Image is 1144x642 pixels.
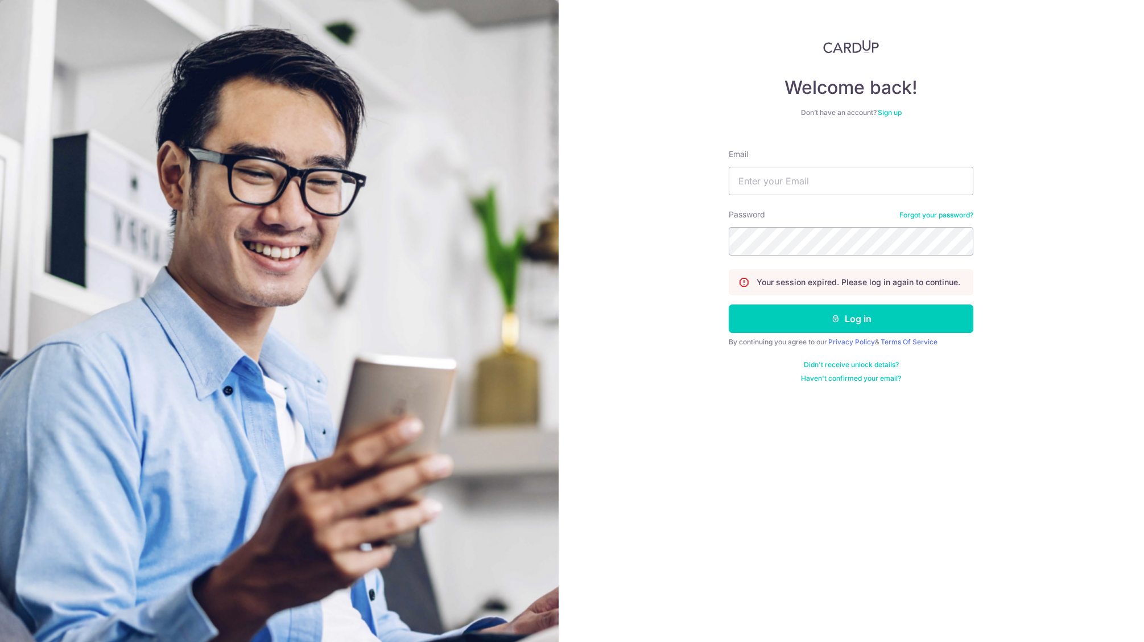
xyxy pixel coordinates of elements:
[729,149,748,160] label: Email
[729,209,765,220] label: Password
[828,338,875,346] a: Privacy Policy
[729,76,973,99] h4: Welcome back!
[804,360,899,369] a: Didn't receive unlock details?
[801,374,901,383] a: Haven't confirmed your email?
[881,338,937,346] a: Terms Of Service
[729,304,973,333] button: Log in
[729,338,973,347] div: By continuing you agree to our &
[899,211,973,220] a: Forgot your password?
[878,108,902,117] a: Sign up
[757,277,960,288] p: Your session expired. Please log in again to continue.
[729,167,973,195] input: Enter your Email
[729,108,973,117] div: Don’t have an account?
[823,40,879,53] img: CardUp Logo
